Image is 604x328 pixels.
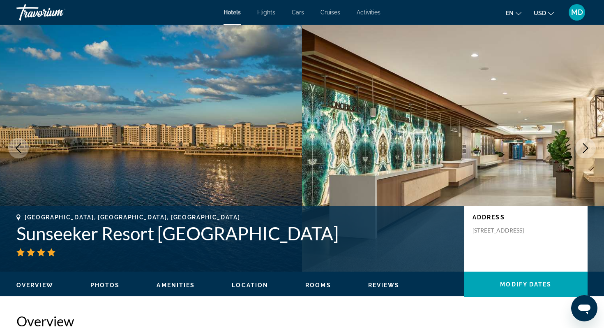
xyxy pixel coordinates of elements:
button: Rooms [305,281,331,289]
p: [STREET_ADDRESS] [473,227,538,234]
span: MD [571,8,583,16]
a: Hotels [224,9,241,16]
p: Address [473,214,579,221]
span: Modify Dates [500,281,551,288]
button: Change language [506,7,521,19]
span: en [506,10,514,16]
a: Flights [257,9,275,16]
span: [GEOGRAPHIC_DATA], [GEOGRAPHIC_DATA], [GEOGRAPHIC_DATA] [25,214,240,221]
a: Activities [357,9,380,16]
button: Next image [575,138,596,158]
button: Change currency [534,7,554,19]
button: User Menu [566,4,588,21]
button: Modify Dates [464,272,588,297]
iframe: Button to launch messaging window [571,295,597,321]
h1: Sunseeker Resort [GEOGRAPHIC_DATA] [16,223,456,244]
span: Rooms [305,282,331,288]
a: Cruises [320,9,340,16]
button: Location [232,281,268,289]
span: Amenities [157,282,195,288]
span: Reviews [368,282,400,288]
button: Photos [90,281,120,289]
button: Overview [16,281,53,289]
button: Previous image [8,138,29,158]
span: Overview [16,282,53,288]
button: Amenities [157,281,195,289]
span: USD [534,10,546,16]
a: Cars [292,9,304,16]
button: Reviews [368,281,400,289]
span: Photos [90,282,120,288]
span: Location [232,282,268,288]
a: Travorium [16,2,99,23]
